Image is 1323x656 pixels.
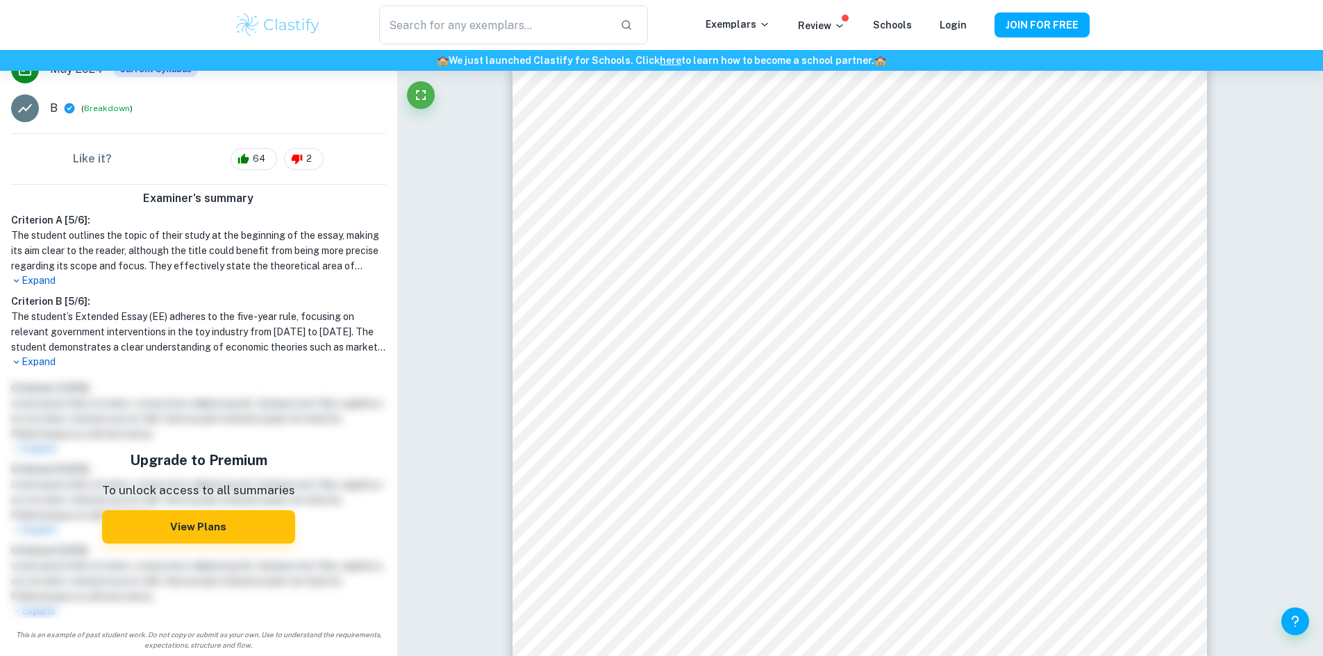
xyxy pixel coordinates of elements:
[11,309,386,355] h1: The student’s Extended Essay (EE) adheres to the five-year rule, focusing on relevant government ...
[102,450,295,471] h5: Upgrade to Premium
[11,274,386,288] p: Expand
[873,19,912,31] a: Schools
[706,17,770,32] p: Exemplars
[995,12,1090,37] button: JOIN FOR FREE
[231,148,277,170] div: 64
[798,18,845,33] p: Review
[6,190,392,207] h6: Examiner's summary
[11,355,386,369] p: Expand
[379,6,608,44] input: Search for any exemplars...
[407,81,435,109] button: Fullscreen
[102,510,295,544] button: View Plans
[660,55,681,66] a: here
[73,151,112,167] h6: Like it?
[11,212,386,228] h6: Criterion A [ 5 / 6 ]:
[11,294,386,309] h6: Criterion B [ 5 / 6 ]:
[50,100,58,117] p: B
[81,102,133,115] span: ( )
[1281,607,1309,635] button: Help and Feedback
[299,152,319,166] span: 2
[874,55,886,66] span: 🏫
[6,630,392,650] span: This is an example of past student work. Do not copy or submit as your own. Use to understand the...
[437,55,449,66] span: 🏫
[245,152,273,166] span: 64
[11,228,386,274] h1: The student outlines the topic of their study at the beginning of the essay, making its aim clear...
[84,102,130,115] button: Breakdown
[940,19,967,31] a: Login
[3,53,1320,68] h6: We just launched Clastify for Schools. Click to learn how to become a school partner.
[102,482,295,500] p: To unlock access to all summaries
[234,11,322,39] img: Clastify logo
[284,148,324,170] div: 2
